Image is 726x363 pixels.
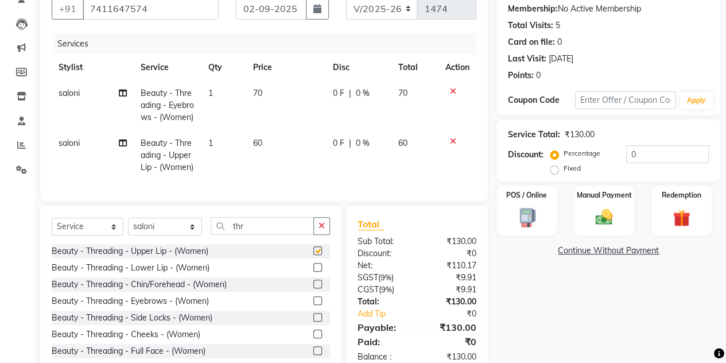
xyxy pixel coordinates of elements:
[667,207,696,229] img: _gift.svg
[417,284,485,296] div: ₹9.91
[508,3,558,15] div: Membership:
[349,296,417,308] div: Total:
[349,248,417,260] div: Discount:
[211,217,314,235] input: Search or Scan
[59,138,80,148] span: saloni
[680,92,713,109] button: Apply
[508,69,534,82] div: Points:
[417,335,485,349] div: ₹0
[508,94,575,106] div: Coupon Code
[557,36,562,48] div: 0
[333,87,344,99] span: 0 F
[141,88,194,122] span: Beauty - Threading - Eyebrows - (Women)
[333,137,344,149] span: 0 F
[208,138,213,148] span: 1
[428,308,485,320] div: ₹0
[499,245,718,257] a: Continue Without Payment
[358,272,378,283] span: SGST
[575,91,675,109] input: Enter Offer / Coupon Code
[513,207,541,228] img: _pos-terminal.svg
[349,284,417,296] div: ( )
[417,320,485,334] div: ₹130.00
[52,279,227,291] div: Beauty - Threading - Chin/Forehead - (Women)
[326,55,391,80] th: Disc
[208,88,213,98] span: 1
[417,235,485,248] div: ₹130.00
[506,190,547,200] label: POS / Online
[417,296,485,308] div: ₹130.00
[536,69,541,82] div: 0
[349,260,417,272] div: Net:
[59,88,80,98] span: saloni
[349,272,417,284] div: ( )
[508,129,560,141] div: Service Total:
[508,53,546,65] div: Last Visit:
[381,273,391,282] span: 9%
[356,87,370,99] span: 0 %
[349,235,417,248] div: Sub Total:
[134,55,201,80] th: Service
[349,335,417,349] div: Paid:
[141,138,193,172] span: Beauty - Threading - Upper Lip - (Women)
[577,190,632,200] label: Manual Payment
[52,55,134,80] th: Stylist
[349,137,351,149] span: |
[358,218,384,230] span: Total
[349,87,351,99] span: |
[356,137,370,149] span: 0 %
[417,272,485,284] div: ₹9.91
[52,345,205,357] div: Beauty - Threading - Full Face - (Women)
[349,308,428,320] a: Add Tip
[398,88,407,98] span: 70
[52,295,209,307] div: Beauty - Threading - Eyebrows - (Women)
[349,320,417,334] div: Payable:
[590,207,618,227] img: _cash.svg
[349,351,417,363] div: Balance :
[417,260,485,272] div: ₹110.17
[246,55,326,80] th: Price
[52,262,209,274] div: Beauty - Threading - Lower Lip - (Women)
[565,129,595,141] div: ₹130.00
[381,285,392,294] span: 9%
[508,20,553,32] div: Total Visits:
[417,248,485,260] div: ₹0
[52,329,200,341] div: Beauty - Threading - Cheeks - (Women)
[508,149,543,161] div: Discount:
[662,190,701,200] label: Redemption
[53,33,485,55] div: Services
[253,88,262,98] span: 70
[564,148,600,159] label: Percentage
[358,284,379,295] span: CGST
[508,3,709,15] div: No Active Membership
[52,312,212,324] div: Beauty - Threading - Side Locks - (Women)
[549,53,573,65] div: [DATE]
[52,245,208,257] div: Beauty - Threading - Upper Lip - (Women)
[556,20,560,32] div: 5
[417,351,485,363] div: ₹130.00
[508,36,555,48] div: Card on file:
[438,55,476,80] th: Action
[564,163,581,173] label: Fixed
[398,138,407,148] span: 60
[253,138,262,148] span: 60
[201,55,246,80] th: Qty
[391,55,438,80] th: Total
